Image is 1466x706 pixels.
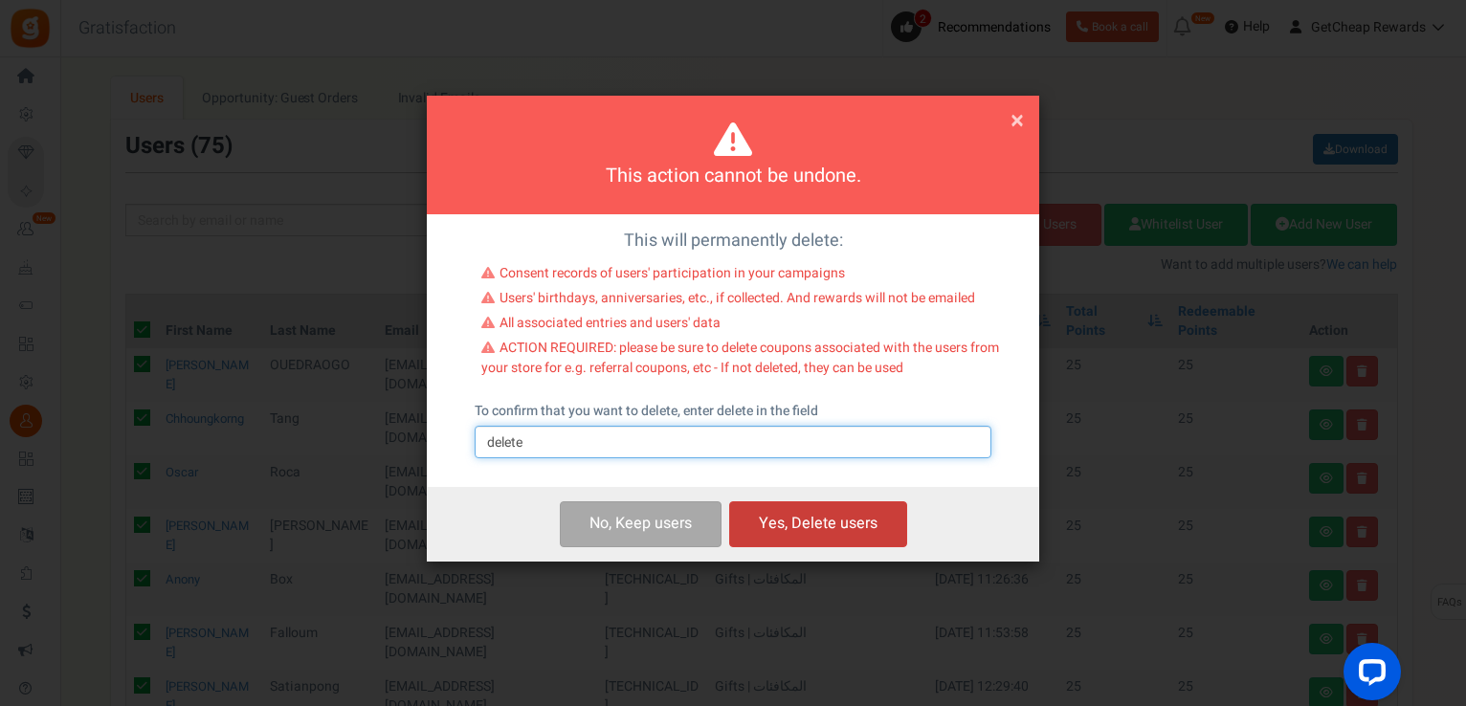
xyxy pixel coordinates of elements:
[441,229,1025,254] p: This will permanently delete:
[729,501,907,546] button: Yes, Delete users
[481,289,999,314] li: Users' birthdays, anniversaries, etc., if collected. And rewards will not be emailed
[481,264,999,289] li: Consent records of users' participation in your campaigns
[1011,102,1024,139] span: ×
[560,501,722,546] button: No, Keep users
[481,339,999,383] li: ACTION REQUIRED: please be sure to delete coupons associated with the users from your store for e...
[475,402,818,421] label: To confirm that you want to delete, enter delete in the field
[475,426,991,458] input: delete
[481,314,999,339] li: All associated entries and users' data
[451,163,1015,190] h4: This action cannot be undone.
[684,512,692,535] span: s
